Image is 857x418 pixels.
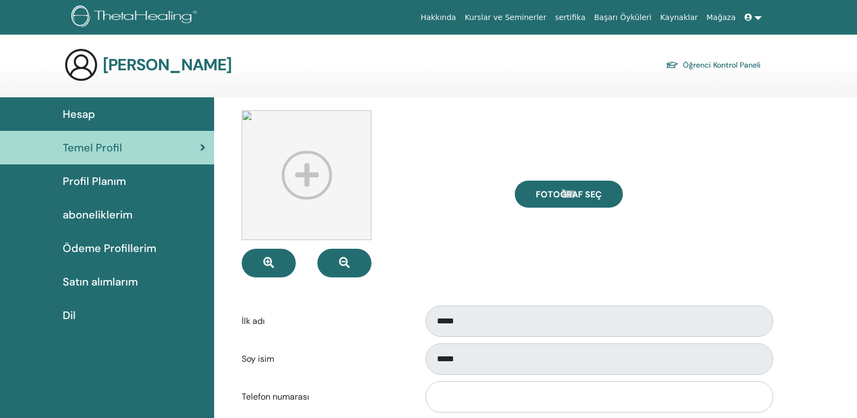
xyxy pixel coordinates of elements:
img: profile [242,110,371,240]
label: Telefon numarası [234,387,415,407]
label: İlk adı [234,311,415,331]
span: Temel Profil [63,140,122,156]
a: Öğrenci Kontrol Paneli [666,57,761,72]
a: Hakkında [416,8,461,28]
span: Profil Planım [63,173,126,189]
img: generic-user-icon.jpg [64,48,98,82]
span: Dil [63,307,76,323]
span: Fotoğraf seç [536,189,602,200]
a: sertifika [550,8,589,28]
span: Hesap [63,106,95,122]
h3: [PERSON_NAME] [103,55,232,75]
a: Başarı Öyküleri [590,8,656,28]
a: Mağaza [702,8,740,28]
a: Kurslar ve Seminerler [460,8,550,28]
span: aboneliklerim [63,207,132,223]
input: Fotoğraf seç [562,190,576,198]
img: graduation-cap.svg [666,61,679,70]
span: Ödeme Profillerim [63,240,156,256]
a: Kaynaklar [656,8,702,28]
img: logo.png [71,5,201,30]
span: Satın alımlarım [63,274,138,290]
label: Soy isim [234,349,415,369]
